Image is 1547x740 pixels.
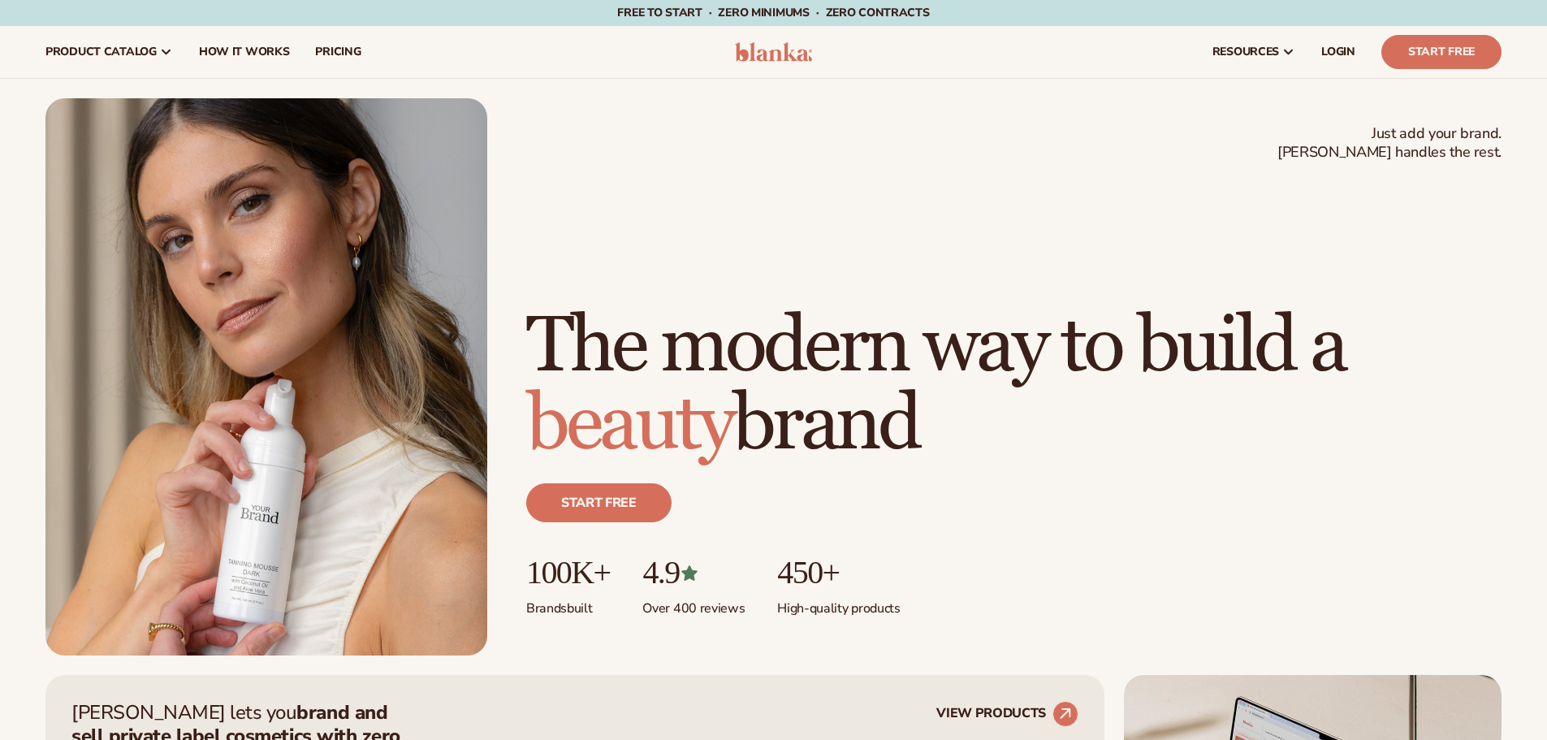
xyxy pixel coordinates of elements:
[526,377,732,472] span: beauty
[526,555,610,591] p: 100K+
[45,45,157,58] span: product catalog
[186,26,303,78] a: How It Works
[1308,26,1368,78] a: LOGIN
[315,45,361,58] span: pricing
[1381,35,1502,69] a: Start Free
[1199,26,1308,78] a: resources
[617,5,929,20] span: Free to start · ZERO minimums · ZERO contracts
[777,591,900,617] p: High-quality products
[777,555,900,591] p: 450+
[526,483,672,522] a: Start free
[45,98,487,656] img: Female holding tanning mousse.
[642,555,745,591] p: 4.9
[302,26,374,78] a: pricing
[526,308,1502,464] h1: The modern way to build a brand
[1321,45,1355,58] span: LOGIN
[936,701,1078,727] a: VIEW PRODUCTS
[642,591,745,617] p: Over 400 reviews
[735,42,812,62] img: logo
[526,591,610,617] p: Brands built
[199,45,290,58] span: How It Works
[1277,124,1502,162] span: Just add your brand. [PERSON_NAME] handles the rest.
[32,26,186,78] a: product catalog
[1212,45,1279,58] span: resources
